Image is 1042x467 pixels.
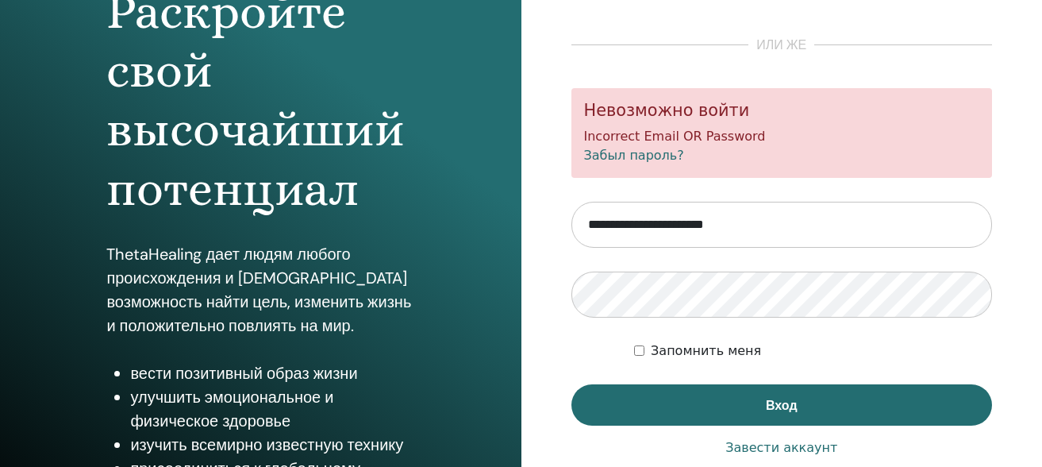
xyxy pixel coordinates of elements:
a: Завести аккаунт [725,438,837,457]
span: Вход [766,397,798,414]
div: Keep me authenticated indefinitely or until I manually logout [634,342,992,361]
li: улучшить эмоциональное и физическое здоровье [130,385,414,433]
div: Incorrect Email OR Password [571,88,993,178]
span: или же [748,36,814,55]
p: ThetaHealing дает людям любого происхождения и [DEMOGRAPHIC_DATA] возможность найти цель, изменит... [106,242,414,338]
button: Вход [571,384,993,426]
h5: Невозможно войти [584,101,980,121]
a: Забыл пароль? [584,148,684,163]
label: Запомнить меня [651,342,761,361]
li: изучить всемирно известную технику [130,433,414,457]
li: вести позитивный образ жизни [130,361,414,385]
